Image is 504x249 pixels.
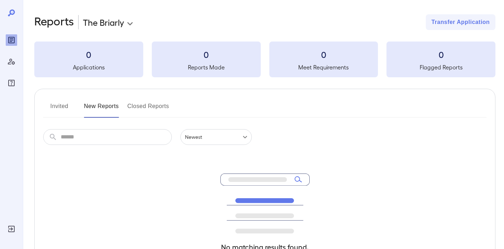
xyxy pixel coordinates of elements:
h3: 0 [386,49,495,60]
div: Log Out [6,223,17,235]
div: Manage Users [6,56,17,67]
h5: Flagged Reports [386,63,495,72]
button: Invited [43,101,75,118]
p: The Briarly [83,16,124,28]
div: Reports [6,34,17,46]
h2: Reports [34,14,74,30]
h5: Reports Made [152,63,261,72]
div: Newest [180,129,252,145]
div: FAQ [6,77,17,89]
button: Closed Reports [128,101,169,118]
h3: 0 [269,49,378,60]
h5: Meet Requirements [269,63,378,72]
h5: Applications [34,63,143,72]
h3: 0 [152,49,261,60]
h3: 0 [34,49,143,60]
summary: 0Applications0Reports Made0Meet Requirements0Flagged Reports [34,41,495,77]
button: Transfer Application [426,14,495,30]
button: New Reports [84,101,119,118]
